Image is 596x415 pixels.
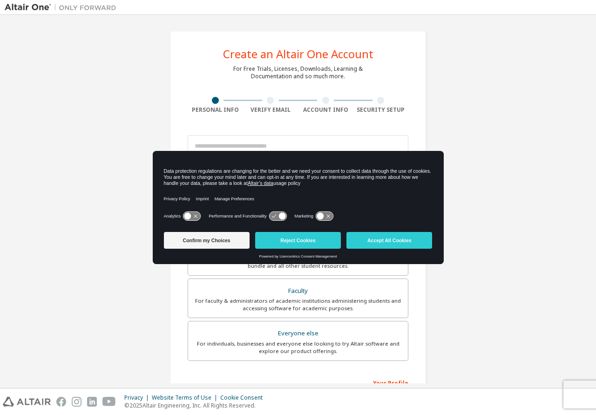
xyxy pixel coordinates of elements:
[194,327,402,340] div: Everyone else
[194,285,402,298] div: Faculty
[152,394,220,401] div: Website Terms of Use
[124,394,152,401] div: Privacy
[194,297,402,312] div: For faculty & administrators of academic institutions administering students and accessing softwa...
[188,106,243,114] div: Personal Info
[72,397,81,407] img: instagram.svg
[56,397,66,407] img: facebook.svg
[3,397,51,407] img: altair_logo.svg
[87,397,97,407] img: linkedin.svg
[102,397,116,407] img: youtube.svg
[298,106,353,114] div: Account Info
[243,106,298,114] div: Verify Email
[220,394,268,401] div: Cookie Consent
[233,65,363,80] div: For Free Trials, Licenses, Downloads, Learning & Documentation and so much more.
[124,401,268,409] p: © 2025 Altair Engineering, Inc. All Rights Reserved.
[353,106,409,114] div: Security Setup
[5,3,121,12] img: Altair One
[194,340,402,355] div: For individuals, businesses and everyone else looking to try Altair software and explore our prod...
[223,48,373,60] div: Create an Altair One Account
[188,375,408,390] div: Your Profile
